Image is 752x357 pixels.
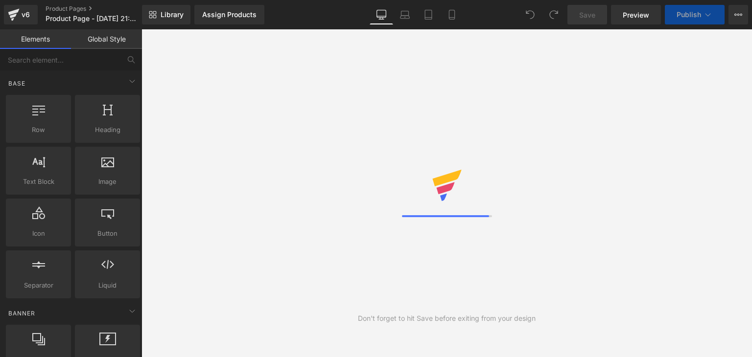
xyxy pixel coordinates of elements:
span: Save [579,10,595,20]
a: Preview [611,5,661,24]
span: Banner [7,309,36,318]
span: Preview [623,10,649,20]
a: v6 [4,5,38,24]
div: Assign Products [202,11,257,19]
button: Redo [544,5,564,24]
span: Publish [677,11,701,19]
span: Image [78,177,137,187]
a: Mobile [440,5,464,24]
div: Don't forget to hit Save before exiting from your design [358,313,536,324]
a: Global Style [71,29,142,49]
a: Laptop [393,5,417,24]
span: Heading [78,125,137,135]
span: Liquid [78,280,137,290]
span: Product Page - [DATE] 21:55:55 [46,15,140,22]
span: Row [9,125,68,135]
a: New Library [142,5,190,24]
span: Text Block [9,177,68,187]
a: Tablet [417,5,440,24]
a: Product Pages [46,5,158,13]
span: Button [78,228,137,239]
div: v6 [20,8,32,21]
button: More [728,5,748,24]
button: Publish [665,5,725,24]
span: Icon [9,228,68,239]
span: Base [7,79,26,88]
span: Separator [9,280,68,290]
button: Undo [520,5,540,24]
a: Desktop [370,5,393,24]
span: Library [161,10,184,19]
